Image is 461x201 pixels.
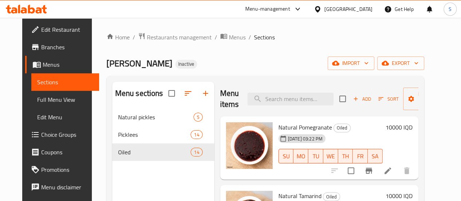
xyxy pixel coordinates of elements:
span: WE [326,151,335,162]
a: Choice Groups [25,126,99,143]
a: Full Menu View [31,91,99,108]
button: Sort [376,93,400,105]
div: Oiled14 [112,143,214,161]
button: WE [323,149,338,163]
a: Edit menu item [383,166,392,175]
a: Menus [220,32,246,42]
button: SA [368,149,383,163]
span: Sections [37,78,93,86]
span: Inactive [175,61,197,67]
span: S [449,5,452,13]
a: Sections [31,73,99,91]
span: Promotions [41,165,93,174]
span: Sections [254,33,275,42]
div: items [191,130,202,139]
span: Natural Pomegranate [278,122,332,133]
span: Oiled [334,124,350,132]
button: TU [308,149,323,163]
h6: 10000 IQD [386,191,413,201]
button: Manage items [403,88,452,110]
nav: breadcrumb [106,32,424,42]
span: import [333,59,368,68]
span: Select to update [343,163,359,178]
span: Edit Menu [37,113,93,121]
span: Sort [378,95,398,103]
input: search [247,93,333,105]
span: Add item [350,93,374,105]
button: Add [350,93,374,105]
span: SU [282,151,291,162]
span: FR [356,151,365,162]
button: import [328,57,374,70]
li: / [249,33,251,42]
div: Menu-management [245,5,290,13]
button: MO [293,149,308,163]
span: Coupons [41,148,93,156]
span: Menu disclaimer [41,183,93,192]
button: delete [398,162,415,179]
span: [DATE] 03:22 PM [285,135,325,142]
div: Natural pickles5 [112,108,214,126]
div: Oiled [333,124,351,132]
span: Select all sections [164,86,179,101]
button: Add section [197,85,214,102]
span: Branches [41,43,93,51]
nav: Menu sections [112,105,214,164]
span: 5 [194,114,202,121]
a: Restaurants management [138,32,212,42]
span: Menus [229,33,246,42]
span: Restaurants management [147,33,212,42]
span: Oiled [323,193,340,201]
li: / [215,33,217,42]
a: Promotions [25,161,99,178]
button: FR [353,149,368,163]
span: Edit Restaurant [41,25,93,34]
div: items [191,148,202,156]
div: [GEOGRAPHIC_DATA] [324,5,372,13]
span: Choice Groups [41,130,93,139]
button: SU [278,149,294,163]
span: TU [311,151,320,162]
a: Edit Menu [31,108,99,126]
a: Home [106,33,130,42]
span: MO [296,151,305,162]
button: Branch-specific-item [360,162,378,179]
h2: Menu sections [115,88,163,99]
a: Branches [25,38,99,56]
button: TH [338,149,353,163]
button: export [377,57,424,70]
h2: Menu items [220,88,239,110]
a: Menus [25,56,99,73]
span: Manage items [409,90,446,108]
img: Natural Pomegranate [226,122,273,169]
span: 14 [191,131,202,138]
span: SA [371,151,380,162]
li: / [133,33,135,42]
div: items [194,113,203,121]
span: Full Menu View [37,95,93,104]
span: 14 [191,149,202,156]
span: Oiled [118,148,191,156]
a: Edit Restaurant [25,21,99,38]
span: TH [341,151,350,162]
span: Sort sections [179,85,197,102]
span: Natural pickles [118,113,194,121]
div: Picklees14 [112,126,214,143]
div: Inactive [175,60,197,69]
a: Menu disclaimer [25,178,99,196]
span: Picklees [118,130,191,139]
h6: 10000 IQD [386,122,413,132]
span: [PERSON_NAME] [106,55,172,71]
span: Add [352,95,372,103]
span: export [383,59,418,68]
span: Menus [43,60,93,69]
a: Coupons [25,143,99,161]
